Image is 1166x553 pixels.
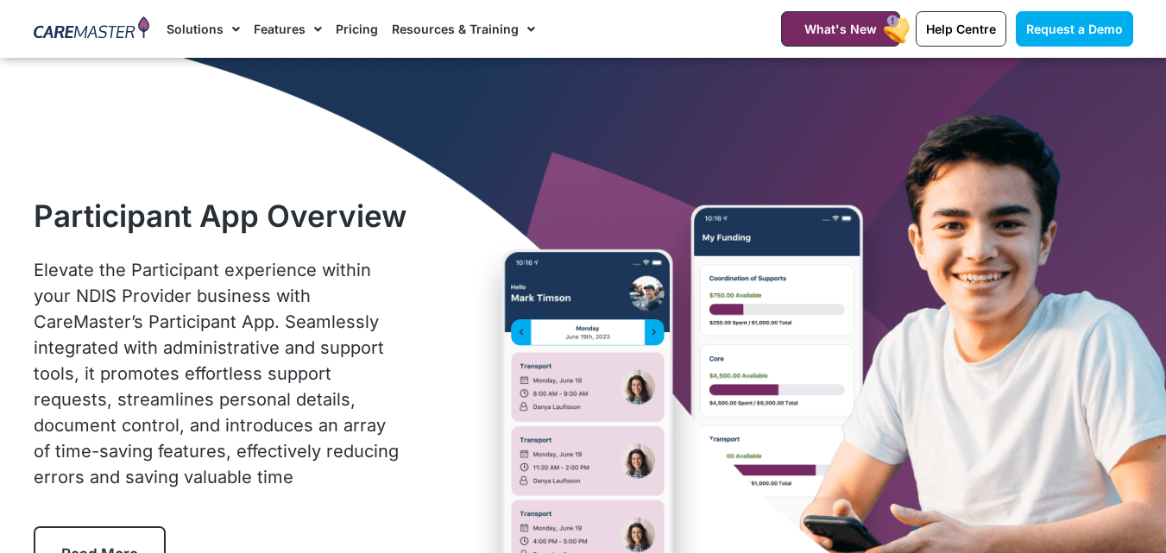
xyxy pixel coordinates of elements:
img: CareMaster Logo [34,16,150,42]
a: What's New [781,11,900,47]
span: Request a Demo [1026,22,1123,36]
span: What's New [804,22,877,36]
a: Help Centre [916,11,1006,47]
a: Request a Demo [1016,11,1133,47]
span: Help Centre [926,22,996,36]
span: Elevate the Participant experience within your NDIS Provider business with CareMaster’s Participa... [34,260,399,487]
h1: Participant App Overview [34,198,407,234]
